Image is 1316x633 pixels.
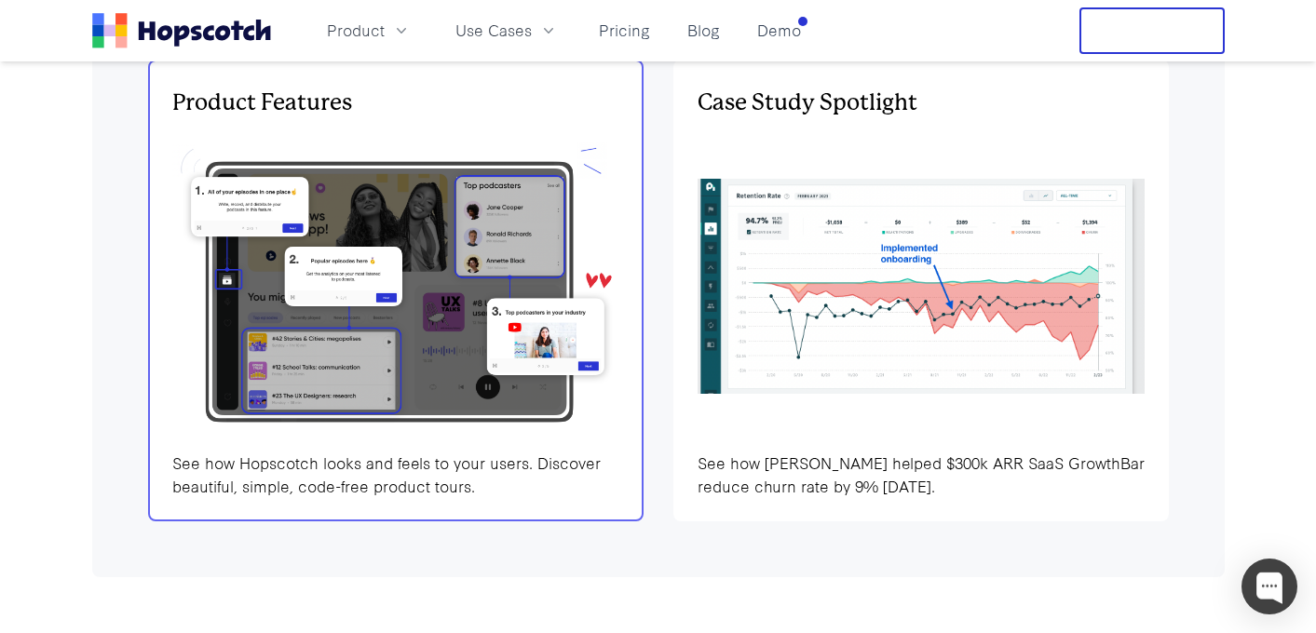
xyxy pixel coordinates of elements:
[148,60,644,522] a: Product FeaturesSee how Hopscotch looks and feels to your users. Discover beautiful, simple, code...
[698,84,1145,121] h3: Case Study Spotlight
[92,13,271,48] a: Home
[673,60,1169,522] a: Case Study SpotlightSee how [PERSON_NAME] helped $300k ARR SaaS GrowthBar reduce churn rate by 9%...
[1079,7,1225,54] button: Free Trial
[172,84,619,121] h3: Product Features
[591,15,658,46] a: Pricing
[680,15,727,46] a: Blog
[172,136,619,437] img: Product Features
[455,19,532,42] span: Use Cases
[327,19,385,42] span: Product
[316,15,422,46] button: Product
[172,451,619,498] p: See how Hopscotch looks and feels to your users. Discover beautiful, simple, code-free product to...
[698,451,1145,498] p: See how [PERSON_NAME] helped $300k ARR SaaS GrowthBar reduce churn rate by 9% [DATE].
[444,15,569,46] button: Use Cases
[750,15,808,46] a: Demo
[698,179,1145,393] img: Product Features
